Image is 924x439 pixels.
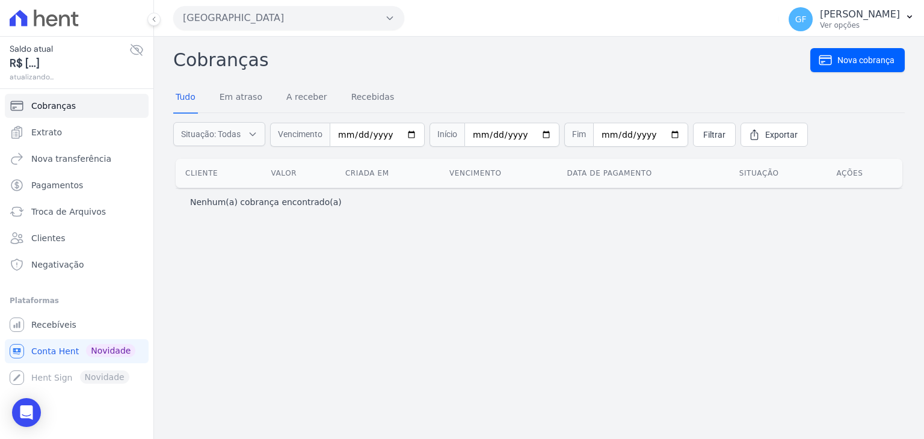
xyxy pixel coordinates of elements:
th: Data de pagamento [558,159,730,188]
h2: Cobranças [173,46,810,73]
span: Recebíveis [31,319,76,331]
a: Em atraso [217,82,265,114]
a: Nova transferência [5,147,149,171]
a: Extrato [5,120,149,144]
span: Pagamentos [31,179,83,191]
a: Recebidas [349,82,397,114]
th: Situação [730,159,827,188]
th: Criada em [336,159,440,188]
span: atualizando... [10,72,129,82]
a: Troca de Arquivos [5,200,149,224]
span: Novidade [86,344,135,357]
a: A receber [284,82,330,114]
button: [GEOGRAPHIC_DATA] [173,6,404,30]
p: Ver opções [820,20,900,30]
span: Exportar [765,129,798,141]
a: Pagamentos [5,173,149,197]
div: Open Intercom Messenger [12,398,41,427]
span: Saldo atual [10,43,129,55]
span: Fim [564,123,593,147]
span: Vencimento [270,123,330,147]
span: Cobranças [31,100,76,112]
span: Clientes [31,232,65,244]
th: Vencimento [440,159,558,188]
th: Ações [827,159,902,188]
span: R$ [...] [10,55,129,72]
a: Filtrar [693,123,736,147]
nav: Sidebar [10,94,144,390]
a: Clientes [5,226,149,250]
span: Nova cobrança [837,54,895,66]
span: Negativação [31,259,84,271]
span: Extrato [31,126,62,138]
a: Recebíveis [5,313,149,337]
p: [PERSON_NAME] [820,8,900,20]
span: Nova transferência [31,153,111,165]
p: Nenhum(a) cobrança encontrado(a) [190,196,342,208]
button: Situação: Todas [173,122,265,146]
span: Troca de Arquivos [31,206,106,218]
a: Cobranças [5,94,149,118]
div: Plataformas [10,293,144,308]
th: Cliente [176,159,262,188]
span: Situação: Todas [181,128,241,140]
a: Tudo [173,82,198,114]
span: GF [795,15,807,23]
span: Conta Hent [31,345,79,357]
span: Filtrar [703,129,725,141]
a: Conta Hent Novidade [5,339,149,363]
span: Início [430,123,464,147]
th: Valor [262,159,336,188]
a: Negativação [5,253,149,277]
a: Nova cobrança [810,48,905,72]
a: Exportar [741,123,808,147]
button: GF [PERSON_NAME] Ver opções [779,2,924,36]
